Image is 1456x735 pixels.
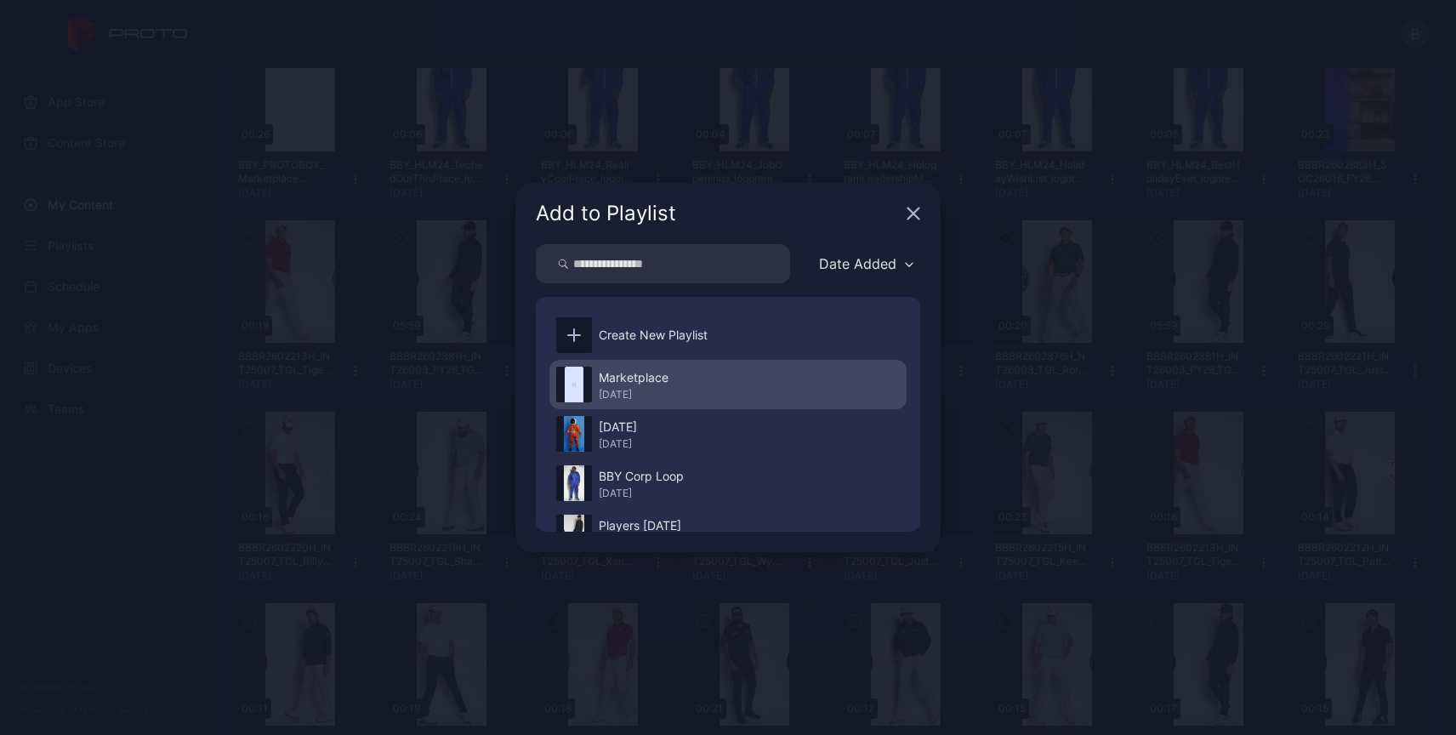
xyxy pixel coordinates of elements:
[810,244,920,283] button: Date Added
[599,388,668,402] div: [DATE]
[536,203,900,224] div: Add to Playlist
[599,437,637,451] div: [DATE]
[599,417,637,437] div: [DATE]
[599,516,681,536] div: Players [DATE]
[599,325,708,345] div: Create New Playlist
[819,255,896,272] div: Date Added
[599,466,684,487] div: BBY Corp Loop
[599,367,668,388] div: Marketplace
[599,487,684,500] div: [DATE]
